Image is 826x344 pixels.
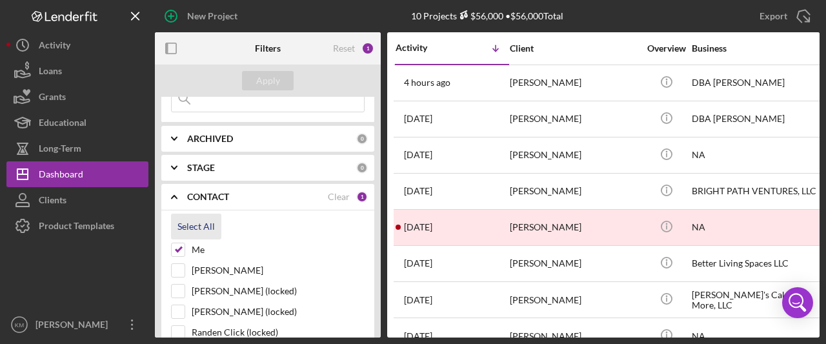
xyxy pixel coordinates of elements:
[510,174,639,208] div: [PERSON_NAME]
[692,174,821,208] div: BRIGHT PATH VENTURES, LLC
[6,312,148,338] button: KM[PERSON_NAME]
[692,283,821,317] div: [PERSON_NAME]'s Cakes & More, LLC
[6,187,148,213] button: Clients
[177,214,215,239] div: Select All
[187,3,237,29] div: New Project
[404,222,432,232] time: 2025-08-21 14:43
[356,191,368,203] div: 1
[6,136,148,161] button: Long-Term
[255,43,281,54] b: Filters
[328,192,350,202] div: Clear
[39,187,66,216] div: Clients
[187,134,233,144] b: ARCHIVED
[510,138,639,172] div: [PERSON_NAME]
[333,43,355,54] div: Reset
[692,43,821,54] div: Business
[39,32,70,61] div: Activity
[692,138,821,172] div: NA
[510,210,639,245] div: [PERSON_NAME]
[6,110,148,136] button: Educational
[6,213,148,239] button: Product Templates
[642,43,690,54] div: Overview
[396,43,452,53] div: Activity
[155,3,250,29] button: New Project
[510,43,639,54] div: Client
[692,247,821,281] div: Better Living Spaces LLC
[39,161,83,190] div: Dashboard
[39,213,114,242] div: Product Templates
[171,214,221,239] button: Select All
[404,258,432,268] time: 2025-08-21 14:16
[692,210,821,245] div: NA
[187,192,229,202] b: CONTACT
[15,321,24,329] text: KM
[6,84,148,110] button: Grants
[510,66,639,100] div: [PERSON_NAME]
[747,3,820,29] button: Export
[404,114,432,124] time: 2025-09-12 15:41
[356,133,368,145] div: 0
[692,102,821,136] div: DBA [PERSON_NAME]
[404,295,432,305] time: 2025-08-20 21:54
[411,10,563,21] div: 10 Projects • $56,000 Total
[39,136,81,165] div: Long-Term
[404,77,450,88] time: 2025-09-17 00:24
[192,264,365,277] label: [PERSON_NAME]
[692,66,821,100] div: DBA [PERSON_NAME]
[6,32,148,58] button: Activity
[457,10,503,21] div: $56,000
[32,312,116,341] div: [PERSON_NAME]
[39,84,66,113] div: Grants
[192,285,365,298] label: [PERSON_NAME] (locked)
[39,110,86,139] div: Educational
[39,58,62,87] div: Loans
[404,150,432,160] time: 2025-08-26 16:54
[192,243,365,256] label: Me
[404,331,432,341] time: 2025-08-18 17:20
[760,3,787,29] div: Export
[510,247,639,281] div: [PERSON_NAME]
[510,102,639,136] div: [PERSON_NAME]
[356,162,368,174] div: 0
[192,305,365,318] label: [PERSON_NAME] (locked)
[782,287,813,318] div: Open Intercom Messenger
[510,283,639,317] div: [PERSON_NAME]
[242,71,294,90] button: Apply
[6,58,148,84] button: Loans
[361,42,374,55] div: 1
[192,326,365,339] label: Randen Click (locked)
[6,161,148,187] button: Dashboard
[187,163,215,173] b: STAGE
[404,186,432,196] time: 2025-08-25 11:18
[256,71,280,90] div: Apply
